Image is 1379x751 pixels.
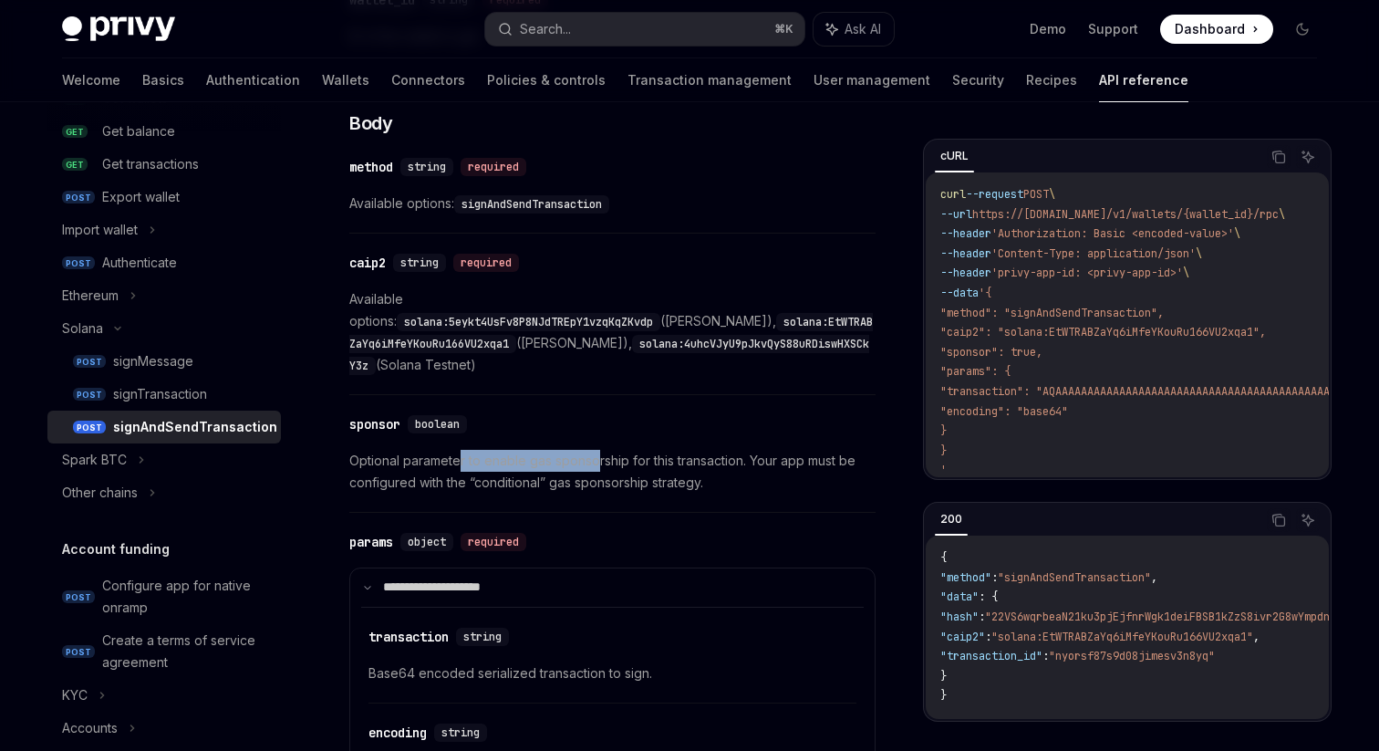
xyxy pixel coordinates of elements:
[349,533,393,551] div: params
[940,325,1266,339] span: "caip2": "solana:EtWTRABZaYq6iMfeYKouRu166VU2xqa1",
[1023,187,1049,202] span: POST
[441,725,480,740] span: string
[73,355,106,369] span: POST
[62,590,95,604] span: POST
[940,286,979,300] span: --data
[1151,570,1157,585] span: ,
[991,630,1253,644] span: "solana:EtWTRABZaYq6iMfeYKouRu166VU2xqa1"
[400,256,439,270] span: string
[368,662,856,684] span: Base64 encoded serialized transaction to sign.
[62,318,103,339] div: Solana
[47,181,281,214] a: POSTExport wallet
[814,58,930,102] a: User management
[453,254,519,272] div: required
[1196,246,1202,261] span: \
[62,538,170,560] h5: Account funding
[47,246,281,279] a: POSTAuthenticate
[368,724,427,742] div: encoding
[940,688,947,703] span: }
[1267,145,1291,169] button: Copy the contents from the code block
[1026,58,1077,102] a: Recipes
[397,313,660,331] code: solana:5eykt4UsFv8P8NJdTREpY1vzqKqZKvdp
[985,630,991,644] span: :
[1088,20,1138,38] a: Support
[62,158,88,172] span: GET
[998,570,1151,585] span: "signAndSendTransaction"
[940,266,991,280] span: --header
[349,193,876,214] span: Available options:
[487,58,606,102] a: Policies & controls
[47,345,281,378] a: POSTsignMessage
[991,246,1196,261] span: 'Content-Type: application/json'
[349,415,400,433] div: sponsor
[940,187,966,202] span: curl
[1296,145,1320,169] button: Ask AI
[1175,20,1245,38] span: Dashboard
[102,575,270,619] div: Configure app for native onramp
[62,58,120,102] a: Welcome
[1234,226,1240,241] span: \
[206,58,300,102] a: Authentication
[935,508,968,530] div: 200
[62,191,95,204] span: POST
[47,624,281,679] a: POSTCreate a terms of service agreement
[391,58,465,102] a: Connectors
[461,158,526,176] div: required
[368,628,449,646] div: transaction
[62,684,88,706] div: KYC
[1042,649,1049,663] span: :
[991,570,998,585] span: :
[940,649,1042,663] span: "transaction_id"
[940,610,979,624] span: "hash"
[940,207,972,222] span: --url
[940,364,1011,379] span: "params": {
[47,411,281,443] a: POSTsignAndSendTransaction
[1253,630,1260,644] span: ,
[113,383,207,405] div: signTransaction
[940,669,947,683] span: }
[461,533,526,551] div: required
[463,630,502,644] span: string
[814,13,894,46] button: Ask AI
[940,226,991,241] span: --header
[1030,20,1066,38] a: Demo
[1049,649,1215,663] span: "nyorsf87s9d08jimesv3n8yq"
[113,350,193,372] div: signMessage
[952,58,1004,102] a: Security
[62,16,175,42] img: dark logo
[940,589,979,604] span: "data"
[62,285,119,307] div: Ethereum
[142,58,184,102] a: Basics
[991,226,1234,241] span: 'Authorization: Basic <encoded-value>'
[454,195,609,214] code: signAndSendTransaction
[62,449,127,471] div: Spark BTC
[102,153,199,175] div: Get transactions
[349,254,386,272] div: caip2
[349,450,876,494] span: Optional parameter to enable gas sponsorship for this transaction. Your app must be configured wi...
[62,717,118,739] div: Accounts
[940,423,947,438] span: }
[73,421,106,434] span: POST
[62,645,95,659] span: POST
[47,378,281,411] a: POSTsignTransaction
[845,20,881,38] span: Ask AI
[102,186,180,208] div: Export wallet
[47,148,281,181] a: GETGet transactions
[774,22,793,37] span: ⌘ K
[520,18,571,40] div: Search...
[940,570,991,585] span: "method"
[415,417,460,432] span: boolean
[940,404,1068,419] span: "encoding": "base64"
[940,306,1164,320] span: "method": "signAndSendTransaction",
[408,535,446,549] span: object
[627,58,792,102] a: Transaction management
[349,110,392,136] span: Body
[1160,15,1273,44] a: Dashboard
[1296,508,1320,532] button: Ask AI
[102,120,175,142] div: Get balance
[1288,15,1317,44] button: Toggle dark mode
[349,288,876,376] span: Available options: ([PERSON_NAME]), ([PERSON_NAME]), (Solana Testnet)
[47,115,281,148] a: GETGet balance
[1099,58,1188,102] a: API reference
[1183,266,1189,280] span: \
